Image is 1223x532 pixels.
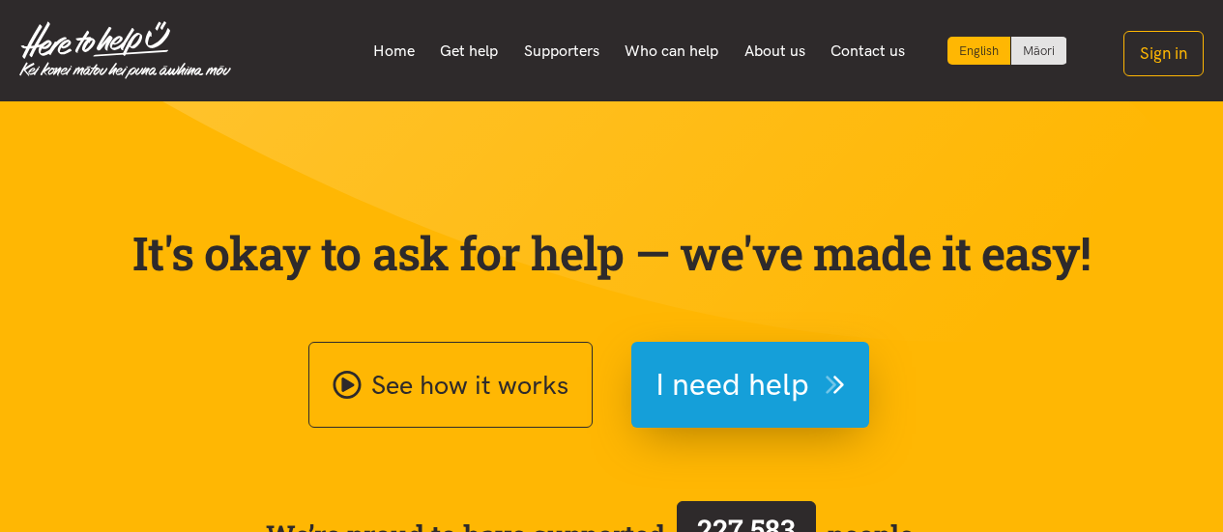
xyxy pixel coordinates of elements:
[612,31,732,71] a: Who can help
[1011,37,1066,65] a: Switch to Te Reo Māori
[510,31,612,71] a: Supporters
[19,21,231,79] img: Home
[818,31,918,71] a: Contact us
[427,31,511,71] a: Get help
[947,37,1011,65] div: Current language
[1123,31,1204,76] button: Sign in
[732,31,819,71] a: About us
[655,360,809,409] span: I need help
[631,342,869,428] button: I need help
[947,37,1067,65] div: Language toggle
[129,225,1095,281] p: It's okay to ask for help — we've made it easy!
[308,342,593,428] a: See how it works
[360,31,427,71] a: Home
